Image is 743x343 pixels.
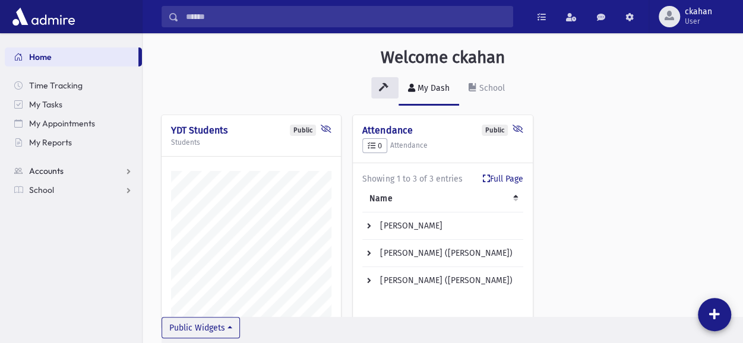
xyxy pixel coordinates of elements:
[368,141,382,150] span: 0
[415,83,450,93] div: My Dash
[459,72,514,106] a: School
[362,240,523,267] td: [PERSON_NAME] ([PERSON_NAME])
[362,125,523,136] h4: Attendance
[162,317,240,338] button: Public Widgets
[5,76,142,95] a: Time Tracking
[482,125,508,136] div: Public
[477,83,505,93] div: School
[381,47,505,68] h3: Welcome ckahan
[10,5,78,28] img: AdmirePro
[483,173,523,185] a: Full Page
[5,47,138,66] a: Home
[362,173,523,185] div: Showing 1 to 3 of 3 entries
[29,99,62,110] span: My Tasks
[29,185,54,195] span: School
[179,6,513,27] input: Search
[29,80,83,91] span: Time Tracking
[5,180,142,199] a: School
[399,72,459,106] a: My Dash
[290,125,316,136] div: Public
[29,118,95,129] span: My Appointments
[171,138,331,147] h5: Students
[5,161,142,180] a: Accounts
[685,17,712,26] span: User
[29,166,64,176] span: Accounts
[685,7,712,17] span: ckahan
[362,212,523,240] td: [PERSON_NAME]
[5,95,142,114] a: My Tasks
[362,138,523,154] h5: Attendance
[362,138,387,154] button: 0
[29,137,72,148] span: My Reports
[362,267,523,294] td: [PERSON_NAME] ([PERSON_NAME])
[5,133,142,152] a: My Reports
[171,125,331,136] h4: YDT Students
[5,114,142,133] a: My Appointments
[29,52,52,62] span: Home
[362,185,523,212] th: Name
